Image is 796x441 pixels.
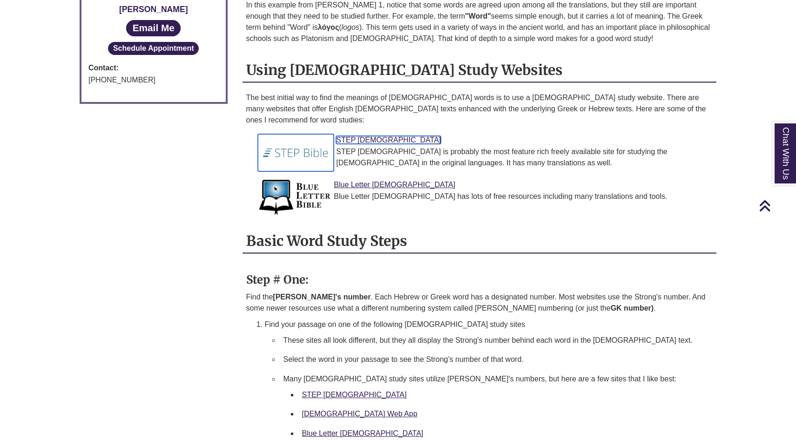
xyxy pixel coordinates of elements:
a: Blue Letter [DEMOGRAPHIC_DATA] [302,429,424,437]
h2: Basic Word Study Steps [243,229,717,254]
p: The best initial way to find the meanings of [DEMOGRAPHIC_DATA] words is to use a [DEMOGRAPHIC_DA... [246,92,713,126]
strong: "Word" [465,12,491,20]
button: Schedule Appointment [108,42,199,55]
div: Blue Letter [DEMOGRAPHIC_DATA] has lots of free resources including many translations and tools. [265,191,709,202]
a: [DEMOGRAPHIC_DATA] Web App [302,410,418,418]
img: Link to STEP Bible [258,134,334,171]
img: Link to Blue Letter Bible [258,179,332,216]
strong: Contact: [88,62,219,74]
a: Back to Top [759,199,794,212]
a: Link to STEP Bible STEP [DEMOGRAPHIC_DATA] [336,136,441,144]
li: These sites all look different, but they all display the Strong's number behind each word in the ... [280,331,713,350]
strong: [PERSON_NAME]'s number [273,293,371,301]
div: STEP [DEMOGRAPHIC_DATA] is probably the most feature rich freely available site for studying the ... [265,146,709,169]
em: logos [342,23,359,31]
p: Find the . Each Hebrew or Greek word has a designated number. Most websites use the Strong's numb... [246,292,713,314]
strong: Step # One: [246,272,309,287]
a: Email Me [126,20,181,36]
a: STEP [DEMOGRAPHIC_DATA] [302,391,407,399]
strong: GK number) [611,304,654,312]
a: Link to Blue Letter Bible Blue Letter [DEMOGRAPHIC_DATA] [334,181,455,189]
li: Select the word in your passage to see the Strong's number of that word. [280,350,713,369]
div: [PERSON_NAME] [88,3,219,16]
h2: Using [DEMOGRAPHIC_DATA] Study Websites [243,58,717,83]
div: [PHONE_NUMBER] [88,74,219,86]
strong: λόγος [318,23,339,31]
